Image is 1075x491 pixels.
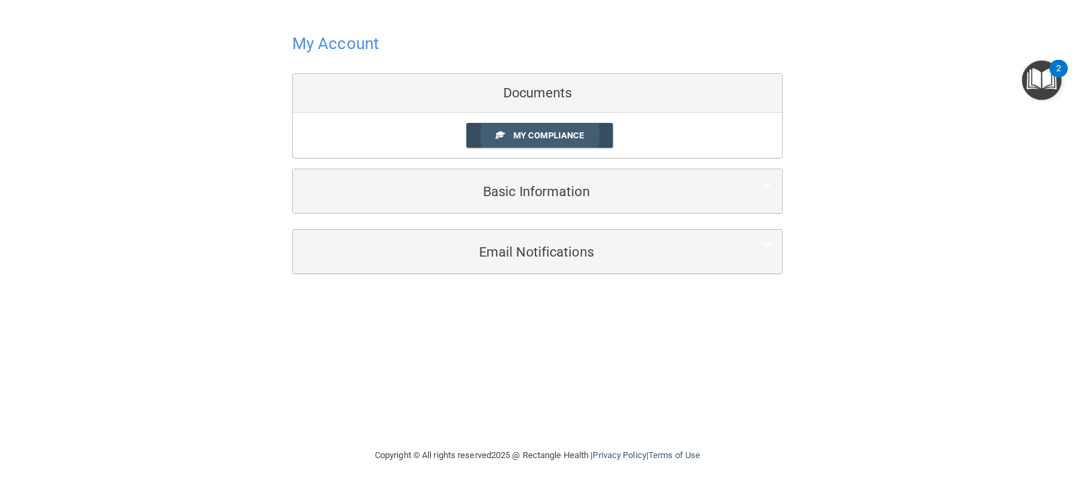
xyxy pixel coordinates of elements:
[293,74,782,113] div: Documents
[303,184,731,199] h5: Basic Information
[648,450,700,460] a: Terms of Use
[513,130,584,140] span: My Compliance
[1022,60,1062,100] button: Open Resource Center, 2 new notifications
[303,176,772,206] a: Basic Information
[303,244,731,259] h5: Email Notifications
[292,35,379,52] h4: My Account
[303,236,772,267] a: Email Notifications
[1056,69,1061,86] div: 2
[292,434,783,477] div: Copyright © All rights reserved 2025 @ Rectangle Health | |
[593,450,646,460] a: Privacy Policy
